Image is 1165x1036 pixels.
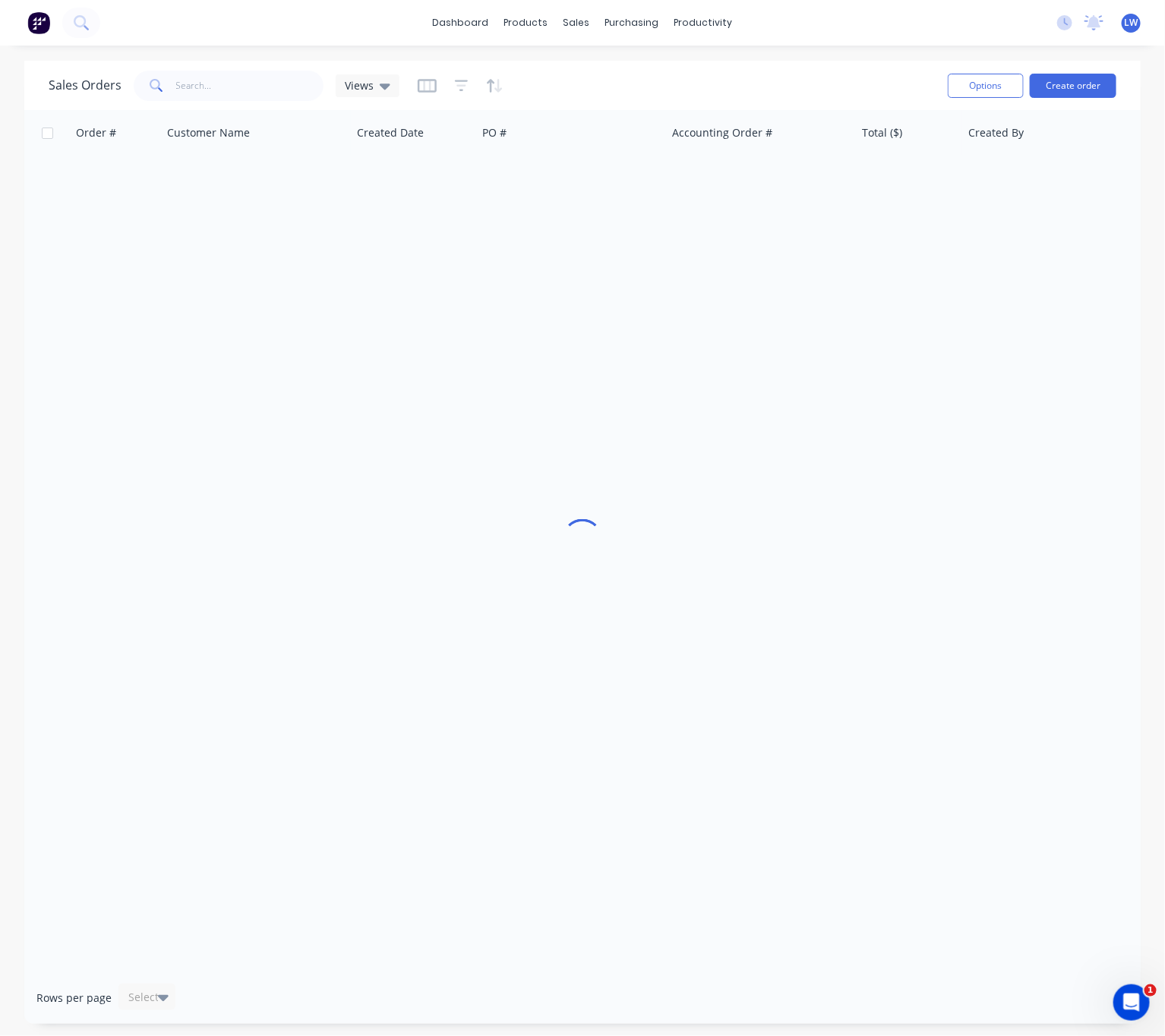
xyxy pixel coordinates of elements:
div: Accounting Order # [672,125,772,140]
a: dashboard [425,11,497,34]
span: LW [1125,16,1138,30]
div: Order # [76,125,116,140]
button: Options [948,74,1024,98]
h1: Sales Orders [49,78,122,93]
div: Created Date [357,125,424,140]
img: Factory [27,11,50,34]
iframe: Intercom live chat [1113,984,1150,1021]
button: Create order [1030,74,1116,98]
div: products [497,11,556,34]
div: sales [556,11,598,34]
span: Rows per page [36,990,112,1006]
input: Search... [176,71,324,101]
div: purchasing [598,11,667,34]
div: PO # [482,125,507,140]
div: productivity [667,11,740,34]
div: Customer Name [167,125,250,140]
div: Total ($) [862,125,902,140]
span: 1 [1144,984,1157,997]
div: Select... [128,990,168,1005]
div: Created By [968,125,1024,140]
span: Views [345,77,374,93]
